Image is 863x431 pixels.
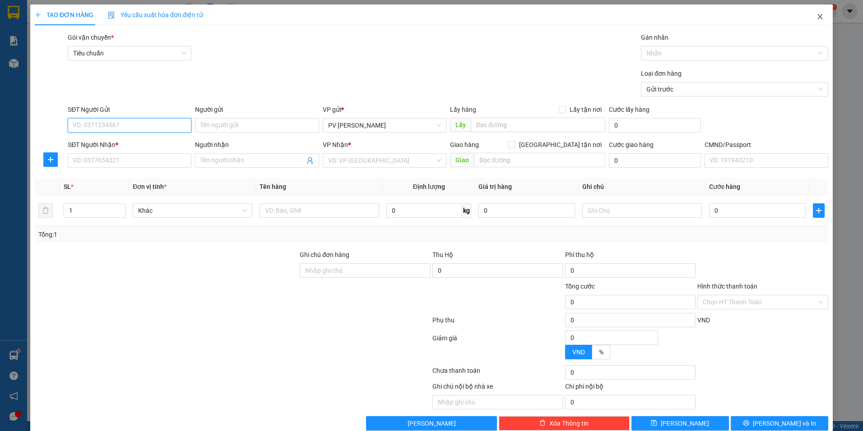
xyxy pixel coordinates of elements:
span: Gói vận chuyển [68,34,114,41]
strong: BIÊN NHẬN GỬI HÀNG HOÁ [31,54,105,61]
span: Lấy [450,118,471,132]
span: Gửi trước [646,83,823,96]
input: Cước lấy hàng [609,118,701,133]
span: [PERSON_NAME] và In [753,418,816,428]
span: VND [572,348,585,356]
button: printer[PERSON_NAME] và In [731,416,828,431]
input: Nhập ghi chú [432,395,563,409]
div: Tổng: 1 [38,229,333,239]
strong: CÔNG TY TNHH [GEOGRAPHIC_DATA] 214 QL13 - P.26 - Q.BÌNH THẠNH - TP HCM 1900888606 [23,14,73,48]
span: TẠO ĐƠN HÀNG [35,11,93,18]
span: [GEOGRAPHIC_DATA] tận nơi [515,140,605,150]
button: delete [38,203,53,218]
span: close [817,13,824,20]
span: Giá trị hàng [478,183,512,190]
span: Định lượng [413,183,445,190]
span: Lấy tận nơi [566,105,605,115]
div: Chi phí nội bộ [565,381,696,395]
div: VP gửi [323,105,446,115]
span: printer [743,420,749,427]
span: [PERSON_NAME] [661,418,709,428]
button: deleteXóa Thông tin [499,416,630,431]
span: 13:18:34 [DATE] [86,41,127,47]
label: Gán nhãn [641,34,668,41]
label: Hình thức thanh toán [697,283,757,290]
span: % [599,348,603,356]
span: Tên hàng [260,183,286,190]
div: Phụ thu [431,315,564,331]
div: CMND/Passport [705,140,828,150]
span: Tiêu chuẩn [73,46,186,60]
label: Cước lấy hàng [609,106,650,113]
input: 0 [478,203,575,218]
input: Dọc đường [474,153,606,167]
span: Tổng cước [565,283,595,290]
label: Loại đơn hàng [641,70,682,77]
input: Ghi Chú [582,203,702,218]
div: Người gửi [195,105,319,115]
span: delete [539,420,546,427]
div: Ghi chú nội bộ nhà xe [432,381,563,395]
span: PV [PERSON_NAME] [31,63,65,73]
div: Phí thu hộ [565,250,696,263]
div: Giảm giá [431,333,564,363]
span: VND [697,316,710,324]
input: Ghi chú đơn hàng [300,263,431,278]
span: Cước hàng [709,183,740,190]
span: VP Nhận [323,141,348,148]
span: user-add [306,157,314,164]
span: Nơi gửi: [9,63,19,76]
span: Giao hàng [450,141,479,148]
img: logo [9,20,21,43]
span: Lấy hàng [450,106,476,113]
span: Đơn vị tính [133,183,167,190]
input: Dọc đường [471,118,606,132]
button: [PERSON_NAME] [366,416,497,431]
span: Xóa Thông tin [549,418,589,428]
button: save[PERSON_NAME] [631,416,729,431]
button: Close [807,5,833,30]
label: Ghi chú đơn hàng [300,251,349,258]
button: plus [43,152,58,167]
button: plus [813,203,825,218]
span: Khác [138,204,247,217]
span: Nơi nhận: [69,63,84,76]
img: icon [108,12,115,19]
span: plus [35,12,41,18]
span: Thu Hộ [432,251,453,258]
span: Giao [450,153,474,167]
span: PV Nam Đong [328,119,441,132]
span: Yêu cầu xuất hóa đơn điện tử [108,11,203,18]
input: Cước giao hàng [609,153,701,168]
div: Chưa thanh toán [431,366,564,381]
span: plus [813,207,824,214]
span: ND10250285 [90,34,127,41]
span: SL [64,183,71,190]
input: VD: Bàn, Ghế [260,203,379,218]
span: plus [44,156,57,163]
span: save [651,420,657,427]
label: Cước giao hàng [609,141,654,148]
div: SĐT Người Nhận [68,140,191,150]
th: Ghi chú [579,178,705,196]
span: [PERSON_NAME] [408,418,456,428]
div: Người nhận [195,140,319,150]
div: SĐT Người Gửi [68,105,191,115]
span: kg [462,203,471,218]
